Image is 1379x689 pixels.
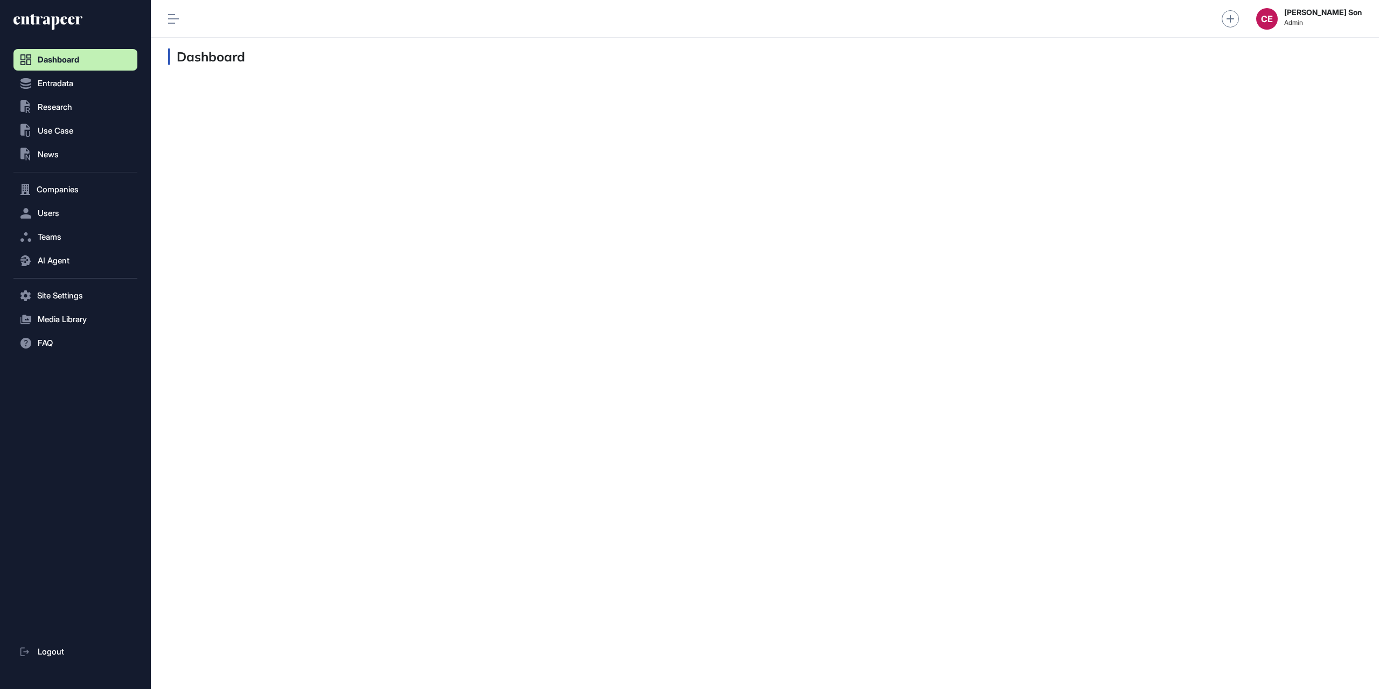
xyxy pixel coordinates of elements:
[13,203,137,224] button: Users
[38,150,59,159] span: News
[168,48,245,65] h3: Dashboard
[38,55,79,64] span: Dashboard
[13,332,137,354] button: FAQ
[38,103,72,112] span: Research
[13,49,137,71] a: Dashboard
[37,291,83,300] span: Site Settings
[13,179,137,200] button: Companies
[38,79,73,88] span: Entradata
[38,315,87,324] span: Media Library
[38,648,64,656] span: Logout
[38,256,69,265] span: AI Agent
[13,226,137,248] button: Teams
[37,185,79,194] span: Companies
[38,339,53,347] span: FAQ
[13,250,137,272] button: AI Agent
[13,144,137,165] button: News
[13,73,137,94] button: Entradata
[1284,8,1362,17] strong: [PERSON_NAME] Son
[13,641,137,663] a: Logout
[38,127,73,135] span: Use Case
[13,285,137,307] button: Site Settings
[13,120,137,142] button: Use Case
[1284,19,1362,26] span: Admin
[38,233,61,241] span: Teams
[13,96,137,118] button: Research
[38,209,59,218] span: Users
[1256,8,1278,30] button: CE
[13,309,137,330] button: Media Library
